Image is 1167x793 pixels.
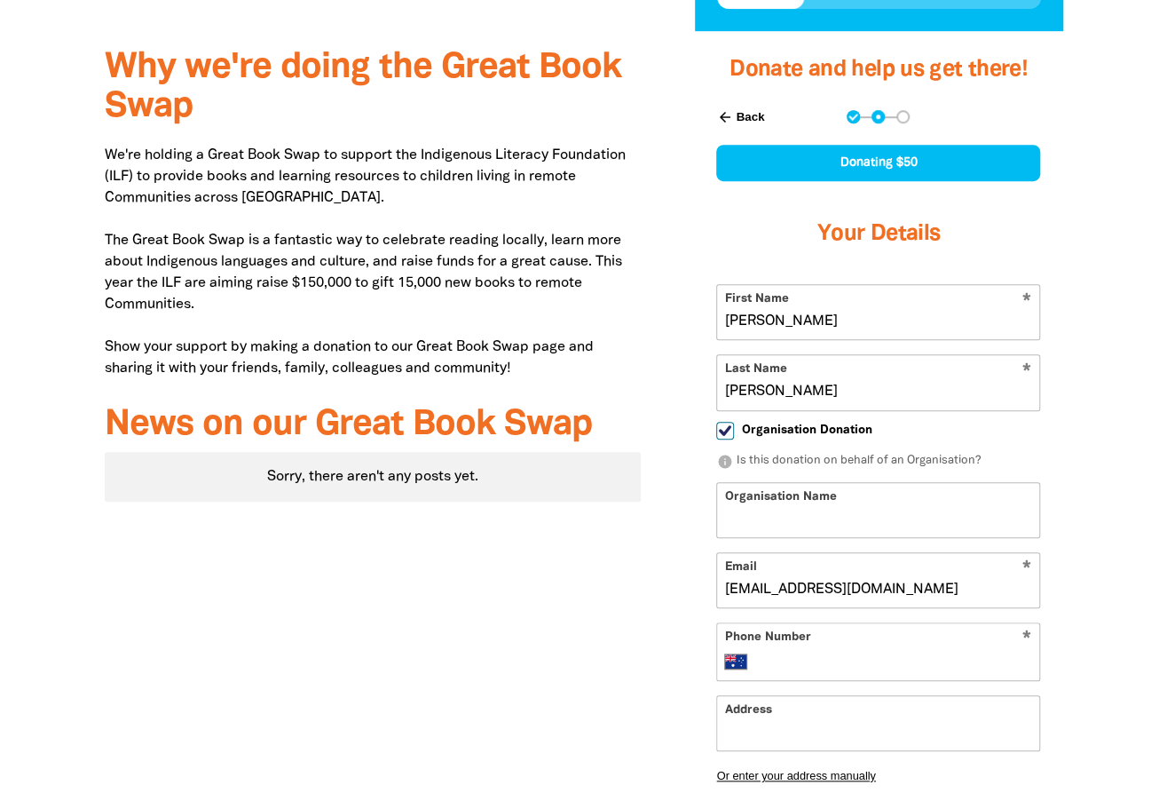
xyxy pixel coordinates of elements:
[105,452,642,502] div: Sorry, there aren't any posts yet.
[105,145,642,379] p: We're holding a Great Book Swap to support the Indigenous Literacy Foundation (ILF) to provide bo...
[716,453,1040,471] p: Is this donation on behalf of an Organisation?
[847,110,860,123] button: Navigate to step 1 of 3 to enter your donation amount
[105,452,642,502] div: Paginated content
[716,422,734,440] input: Organisation Donation
[716,454,732,470] i: info
[741,422,871,439] span: Organisation Donation
[716,769,1040,782] button: Or enter your address manually
[716,199,1040,270] h3: Your Details
[896,110,910,123] button: Navigate to step 3 of 3 to enter your payment details
[871,110,885,123] button: Navigate to step 2 of 3 to enter your details
[1022,630,1031,647] i: Required
[729,59,1028,80] span: Donate and help us get there!
[105,406,642,445] h3: News on our Great Book Swap
[716,145,1040,181] div: Donating $50
[716,109,732,125] i: arrow_back
[105,52,621,123] span: Why we're doing the Great Book Swap
[709,102,771,132] button: Back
